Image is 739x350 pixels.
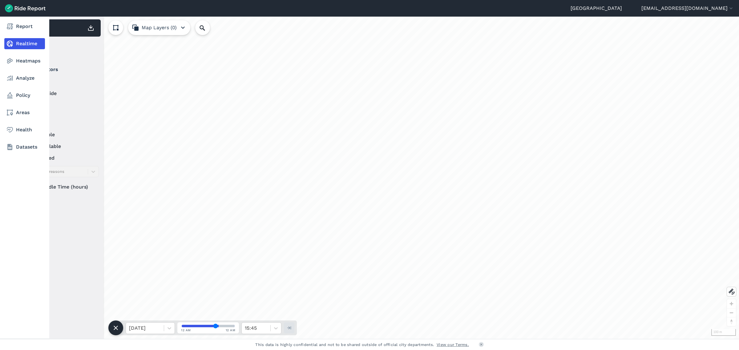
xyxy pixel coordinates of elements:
[4,107,45,118] a: Areas
[25,90,99,97] label: HelloRide
[25,154,99,162] label: reserved
[128,20,190,35] button: Map Layers (0)
[22,39,101,58] div: Filter
[181,328,191,332] span: 12 AM
[25,181,99,193] div: Idle Time (hours)
[25,131,99,138] label: available
[20,17,739,339] div: loading
[4,141,45,153] a: Datasets
[571,5,622,12] a: [GEOGRAPHIC_DATA]
[437,342,469,348] a: View our Terms.
[4,73,45,84] a: Analyze
[4,38,45,49] a: Realtime
[4,55,45,66] a: Heatmaps
[4,21,45,32] a: Report
[4,90,45,101] a: Policy
[25,78,99,86] label: Ario
[25,143,99,150] label: unavailable
[25,114,98,131] summary: Status
[195,20,220,35] input: Search Location or Vehicles
[226,328,236,332] span: 12 AM
[641,5,734,12] button: [EMAIL_ADDRESS][DOMAIN_NAME]
[25,101,99,109] label: Lime
[25,61,98,78] summary: Operators
[4,124,45,135] a: Health
[5,4,46,12] img: Ride Report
